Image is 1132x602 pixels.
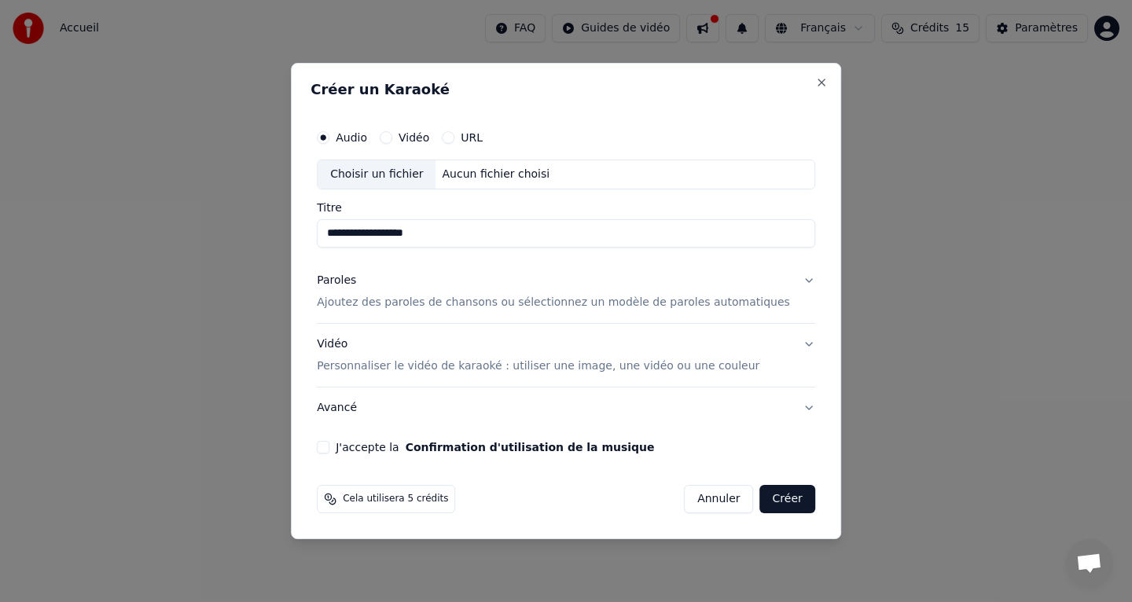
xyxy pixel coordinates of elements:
[317,202,815,213] label: Titre
[436,167,557,182] div: Aucun fichier choisi
[336,442,654,453] label: J'accepte la
[684,485,753,513] button: Annuler
[461,132,483,143] label: URL
[317,358,759,374] p: Personnaliser le vidéo de karaoké : utiliser une image, une vidéo ou une couleur
[317,260,815,323] button: ParolesAjoutez des paroles de chansons ou sélectionnez un modèle de paroles automatiques
[317,336,759,374] div: Vidéo
[399,132,429,143] label: Vidéo
[343,493,448,505] span: Cela utilisera 5 crédits
[336,132,367,143] label: Audio
[317,324,815,387] button: VidéoPersonnaliser le vidéo de karaoké : utiliser une image, une vidéo ou une couleur
[760,485,815,513] button: Créer
[317,387,815,428] button: Avancé
[317,295,790,310] p: Ajoutez des paroles de chansons ou sélectionnez un modèle de paroles automatiques
[311,83,821,97] h2: Créer un Karaoké
[318,160,436,189] div: Choisir un fichier
[406,442,655,453] button: J'accepte la
[317,273,356,288] div: Paroles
